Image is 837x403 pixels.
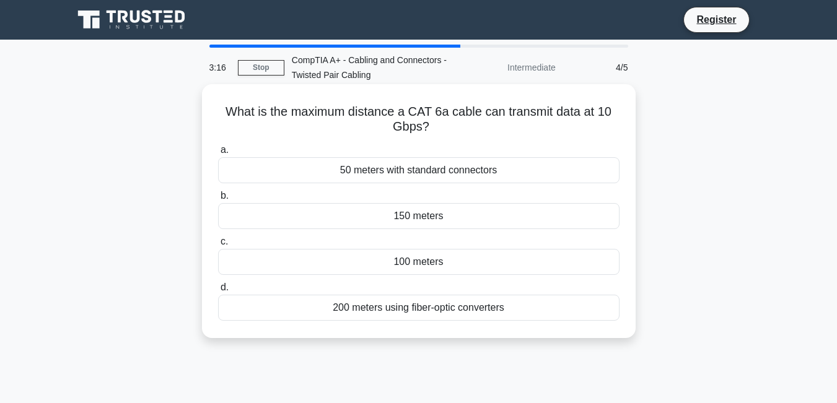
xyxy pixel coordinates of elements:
[221,282,229,292] span: d.
[221,190,229,201] span: b.
[218,249,620,275] div: 100 meters
[563,55,636,80] div: 4/5
[218,295,620,321] div: 200 meters using fiber-optic converters
[202,55,238,80] div: 3:16
[689,12,743,27] a: Register
[221,236,228,246] span: c.
[238,60,284,76] a: Stop
[218,203,620,229] div: 150 meters
[217,104,621,135] h5: What is the maximum distance a CAT 6a cable can transmit data at 10 Gbps?
[284,48,455,87] div: CompTIA A+ - Cabling and Connectors - Twisted Pair Cabling
[455,55,563,80] div: Intermediate
[221,144,229,155] span: a.
[218,157,620,183] div: 50 meters with standard connectors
